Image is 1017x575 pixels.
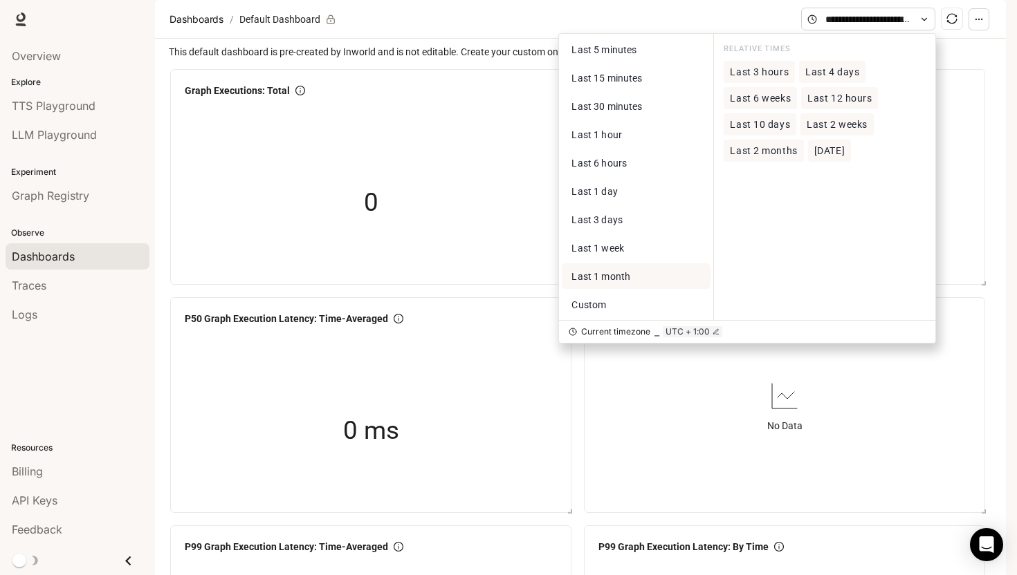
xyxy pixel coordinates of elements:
[571,101,642,112] span: Last 30 minutes
[394,542,403,552] span: info-circle
[562,65,711,91] button: Last 15 minutes
[666,326,709,337] span: UTC + 1:00
[571,44,636,55] span: Last 5 minutes
[562,235,711,261] button: Last 1 week
[562,178,711,204] button: Last 1 day
[562,122,711,147] button: Last 1 hour
[571,271,630,282] span: Last 1 month
[185,311,388,326] span: P50 Graph Execution Latency: Time-Averaged
[237,6,323,32] article: Default Dashboard
[562,37,711,62] button: Last 5 minutes
[663,326,722,337] button: UTC + 1:00
[230,12,234,27] span: /
[767,418,803,433] article: No Data
[185,83,290,98] span: Graph Executions: Total
[730,145,797,157] span: Last 2 months
[724,140,803,162] button: Last 2 months
[598,539,769,554] span: P99 Graph Execution Latency: By Time
[724,87,797,109] button: Last 6 weeks
[571,214,623,225] span: Last 3 days
[571,158,627,169] span: Last 6 hours
[562,93,711,119] button: Last 30 minutes
[814,145,845,157] span: [DATE]
[774,542,784,552] span: info-circle
[807,119,868,131] span: Last 2 weeks
[571,186,617,197] span: Last 1 day
[946,13,958,24] span: sync
[166,11,227,28] button: Dashboards
[801,87,878,109] button: Last 12 hours
[562,263,711,289] button: Last 1 month
[394,314,403,323] span: info-circle
[724,113,796,135] button: Last 10 days
[654,326,659,337] div: ⎯
[581,326,650,337] span: Current timezone
[799,61,865,83] button: Last 4 days
[730,93,791,104] span: Last 6 weeks
[807,93,872,104] span: Last 12 hours
[805,66,859,78] span: Last 4 days
[571,299,606,310] span: Custom
[800,113,874,135] button: Last 2 weeks
[169,44,995,59] span: This default dashboard is pre-created by Inworld and is not editable. Create your custom one .
[364,182,378,223] span: 0
[343,411,399,451] span: 0 ms
[571,73,642,84] span: Last 15 minutes
[185,539,388,554] span: P99 Graph Execution Latency: Time-Averaged
[562,207,711,232] button: Last 3 days
[571,243,624,254] span: Last 1 week
[730,66,789,78] span: Last 3 hours
[295,86,305,95] span: info-circle
[970,528,1003,561] div: Open Intercom Messenger
[562,292,711,317] button: Custom
[724,43,926,61] div: RELATIVE TIMES
[730,119,790,131] span: Last 10 days
[808,140,851,162] button: [DATE]
[571,129,622,140] span: Last 1 hour
[169,11,223,28] span: Dashboards
[562,150,711,176] button: Last 6 hours
[724,61,795,83] button: Last 3 hours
